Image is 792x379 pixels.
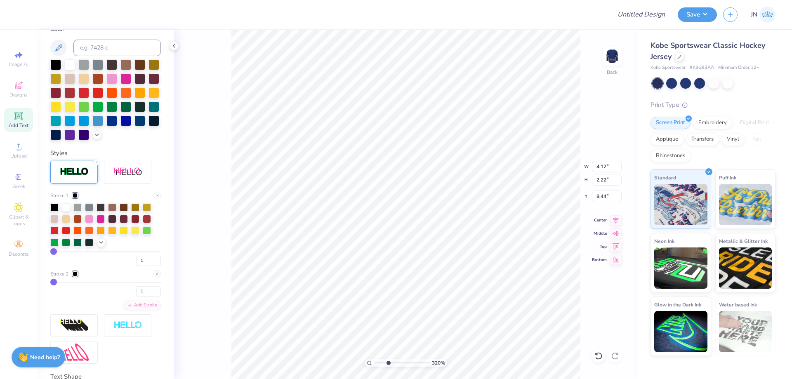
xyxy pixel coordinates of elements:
img: Neon Ink [654,247,707,289]
div: Embroidery [693,117,732,129]
img: Jacky Noya [759,7,775,23]
div: Styles [50,148,161,158]
span: Top [592,244,607,250]
a: JN [751,7,775,23]
strong: Need help? [30,353,60,361]
img: Standard [654,184,707,225]
span: Greek [12,183,25,190]
img: Metallic & Glitter Ink [719,247,772,289]
span: Kobe Sportswear Classic Hockey Jersey [651,40,765,61]
img: Stroke [60,167,89,177]
div: Vinyl [721,133,745,146]
span: Add Text [9,122,28,129]
span: 320 % [432,359,445,367]
span: Minimum Order: 12 + [718,64,759,71]
span: Designs [9,92,28,98]
span: Image AI [9,61,28,68]
img: Water based Ink [719,311,772,352]
span: Stroke 2 [50,270,68,278]
span: # K3G93AA [690,64,714,71]
span: Kobe Sportswear [651,64,686,71]
span: Standard [654,173,676,182]
span: Puff Ink [719,173,736,182]
div: Foil [747,133,766,146]
div: Rhinestones [651,150,691,162]
div: Screen Print [651,117,691,129]
span: Bottom [592,257,607,263]
div: Print Type [651,100,775,110]
div: Back [607,68,618,76]
img: Puff Ink [719,184,772,225]
img: 3d Illusion [60,319,89,332]
img: Free Distort [60,344,89,361]
span: Clipart & logos [4,214,33,227]
span: Water based Ink [719,300,757,309]
span: JN [751,10,757,19]
input: Untitled Design [611,6,672,23]
span: Neon Ink [654,237,674,245]
span: Middle [592,231,607,236]
div: Add Stroke [124,301,161,310]
div: Applique [651,133,684,146]
input: e.g. 7428 c [73,40,161,56]
span: Metallic & Glitter Ink [719,237,768,245]
span: Upload [10,153,27,159]
img: Shadow [113,167,142,177]
img: Back [604,48,620,64]
span: Center [592,217,607,223]
button: Save [678,7,717,22]
img: Glow in the Dark Ink [654,311,707,352]
div: Transfers [686,133,719,146]
span: Glow in the Dark Ink [654,300,701,309]
div: Digital Print [735,117,775,129]
span: Stroke 1 [50,192,68,199]
img: Negative Space [113,321,142,330]
span: Decorate [9,251,28,257]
